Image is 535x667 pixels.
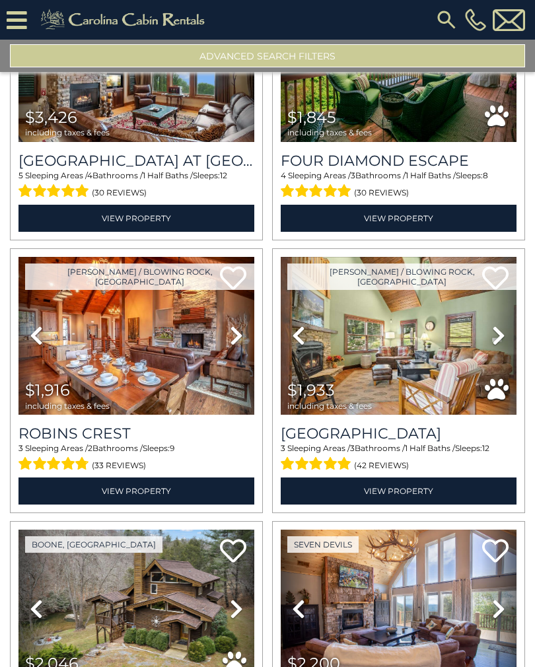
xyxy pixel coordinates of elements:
[18,442,254,474] div: Sleeping Areas / Bathrooms / Sleeps:
[350,443,355,453] span: 3
[18,152,254,170] h3: Ridge Haven Lodge at Echota
[18,170,23,180] span: 5
[287,263,517,290] a: [PERSON_NAME] / Blowing Rock, [GEOGRAPHIC_DATA]
[143,170,193,180] span: 1 Half Baths /
[287,108,336,127] span: $1,845
[25,536,162,553] a: Boone, [GEOGRAPHIC_DATA]
[462,9,489,31] a: [PHONE_NUMBER]
[287,128,372,137] span: including taxes & fees
[170,443,174,453] span: 9
[25,108,77,127] span: $3,426
[287,402,372,410] span: including taxes & fees
[281,425,517,442] h3: Summit Creek
[354,457,409,474] span: (42 reviews)
[281,477,517,505] a: View Property
[25,263,254,290] a: [PERSON_NAME] / Blowing Rock, [GEOGRAPHIC_DATA]
[34,7,216,33] img: Khaki-logo.png
[92,457,146,474] span: (33 reviews)
[281,425,517,442] a: [GEOGRAPHIC_DATA]
[351,170,355,180] span: 3
[88,443,92,453] span: 2
[281,205,517,232] a: View Property
[281,442,517,474] div: Sleeping Areas / Bathrooms / Sleeps:
[25,402,110,410] span: including taxes & fees
[18,170,254,201] div: Sleeping Areas / Bathrooms / Sleeps:
[281,257,517,415] img: thumbnail_167110885.jpeg
[281,170,286,180] span: 4
[281,152,517,170] a: Four Diamond Escape
[18,205,254,232] a: View Property
[220,538,246,566] a: Add to favorites
[406,170,456,180] span: 1 Half Baths /
[287,380,335,400] span: $1,933
[281,443,285,453] span: 3
[435,8,458,32] img: search-regular.svg
[281,170,517,201] div: Sleeping Areas / Bathrooms / Sleeps:
[87,170,92,180] span: 4
[483,170,488,180] span: 8
[25,380,70,400] span: $1,916
[18,152,254,170] a: [GEOGRAPHIC_DATA] at [GEOGRAPHIC_DATA]
[18,477,254,505] a: View Property
[18,443,23,453] span: 3
[220,170,227,180] span: 12
[482,443,489,453] span: 12
[10,44,525,67] button: Advanced Search Filters
[482,538,509,566] a: Add to favorites
[92,184,147,201] span: (30 reviews)
[287,536,359,553] a: Seven Devils
[18,257,254,415] img: thumbnail_163274828.jpeg
[354,184,409,201] span: (30 reviews)
[18,425,254,442] a: Robins Crest
[25,128,110,137] span: including taxes & fees
[405,443,455,453] span: 1 Half Baths /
